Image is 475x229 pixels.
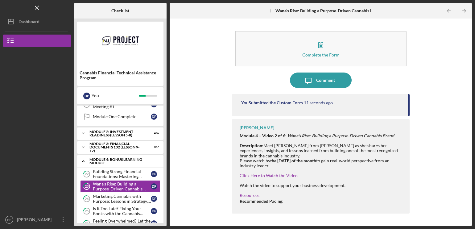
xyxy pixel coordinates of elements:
div: Wana’s Rise: Building a Purpose-Driven Cannabis Brand [93,181,151,191]
a: 23Wana’s Rise: Building a Purpose-Driven Cannabis BrandDP [80,180,160,193]
tspan: 22 [85,172,89,176]
tspan: 24 [85,197,89,201]
div: Is It Too Late? Fixing Your Books with the Cannabis Chart of Accounts [93,206,151,216]
div: Building Strong Financial Foundations: Mastering Projections, Cash Flow, and Startup Capital [93,169,151,179]
strong: Module 4 – Video 2 of 6: [240,133,287,138]
div: Module 3: Financial Documents 102 (Lesson 9-12) [89,142,143,153]
tspan: 23 [85,185,89,189]
div: Comment [316,73,335,88]
div: 4 / 6 [148,131,159,135]
div: Cannabis Financial Technical Assistance Program [80,70,161,80]
div: Marketing Cannabis with Purpose: Lessons in Strategy, Storytelling, and Scale [93,194,151,204]
p: Complete each monthly module by the . [240,198,403,212]
div: D P [83,93,90,99]
text: DP [7,218,11,222]
b: Checklist [111,8,129,13]
tspan: 25 [85,209,89,213]
div: You [92,90,139,101]
strong: Recommended Pacing: [240,198,283,204]
button: Dashboard [3,15,71,28]
div: Module 2: Investment Readiness (Lesson 5-8) [89,130,143,137]
a: 22Building Strong Financial Foundations: Mastering Projections, Cash Flow, and Startup CapitalDP [80,168,160,180]
a: Click Here to Watch the Video [240,173,298,178]
img: Product logo [77,25,163,62]
tspan: 26 [85,222,89,226]
b: Wana’s Rise: Building a Purpose-Driven Cannabis Brand [275,8,382,13]
div: D P [151,114,157,120]
a: Module One CompleteDP [80,110,160,123]
strong: [DATE] of the month [313,206,352,211]
time: 2025-09-25 22:10 [304,100,333,105]
button: Comment [290,73,352,88]
div: Meet [PERSON_NAME] from [PERSON_NAME] as she shares her experiences, insights, and lessons learne... [240,138,403,168]
div: D P [151,220,157,227]
div: D P [151,171,157,177]
a: 24Marketing Cannabis with Purpose: Lessons in Strategy, Storytelling, and ScaleDP [80,193,160,205]
div: D P [151,196,157,202]
a: Resources [240,193,259,198]
button: DP[PERSON_NAME] [3,214,71,226]
div: Watch the video to support your business development. [240,183,403,188]
button: Complete the Form [235,31,407,66]
a: 25Is It Too Late? Fixing Your Books with the Cannabis Chart of AccountsDP [80,205,160,217]
strong: the [DATE] of the month [270,158,316,163]
div: You Submitted the Custom Form [241,100,303,105]
strong: Description: [240,143,263,148]
div: Complete the Form [302,52,340,57]
div: Dashboard [19,15,39,29]
div: Module 4: Bonus Learning Module [89,158,156,165]
div: [PERSON_NAME] [15,214,56,227]
div: [PERSON_NAME] [240,125,274,130]
div: D P [151,183,157,189]
div: Feeling Overwhelmed? Let the Cannabis Chart of Accounts Be Your First Step [93,219,151,228]
em: Wana’s Rise: Building a Purpose-Driven Cannabis Brand [287,133,394,138]
div: 0 / 7 [148,145,159,149]
div: Module One Complete [93,114,151,119]
div: D P [151,208,157,214]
